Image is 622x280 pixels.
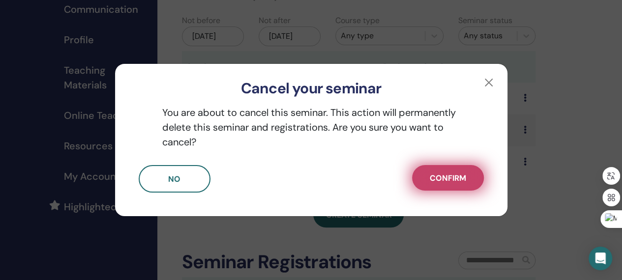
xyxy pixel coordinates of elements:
[131,80,492,97] h3: Cancel your seminar
[139,105,484,149] p: You are about to cancel this seminar. This action will permanently delete this seminar and regist...
[139,165,210,193] button: No
[430,173,466,183] span: Confirm
[589,247,612,270] div: Open Intercom Messenger
[168,174,180,184] span: No
[412,165,484,191] button: Confirm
